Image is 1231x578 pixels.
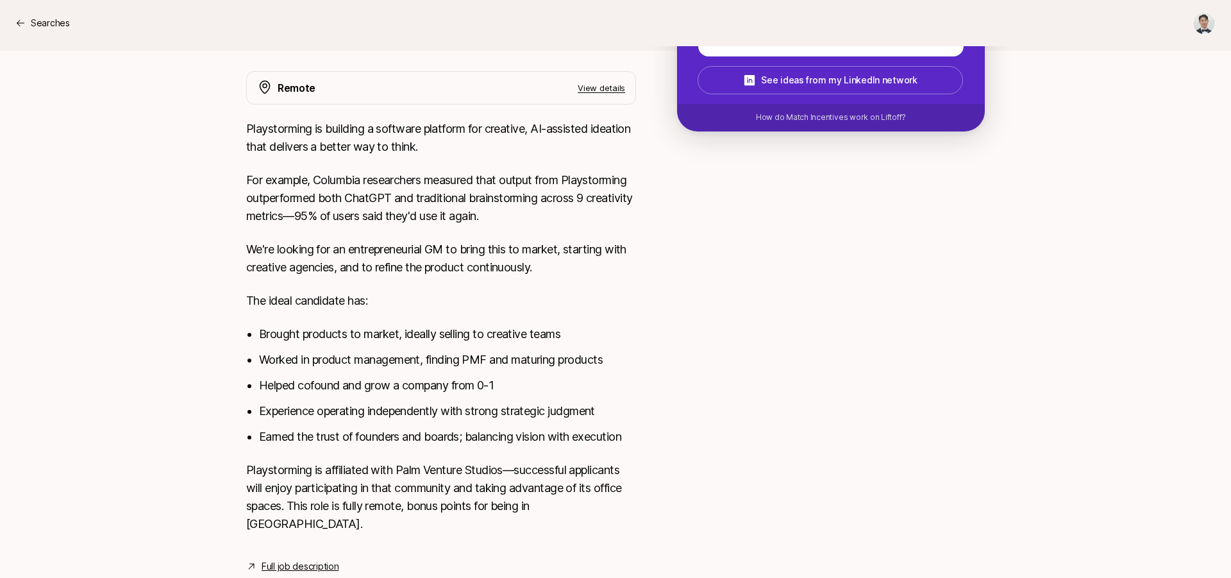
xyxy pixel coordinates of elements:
p: Searches [31,15,70,31]
a: Full job description [262,559,339,574]
p: Playstorming is building a software platform for creative, AI-assisted ideation that delivers a b... [246,120,636,156]
li: Earned the trust of founders and boards; balancing vision with execution [259,428,636,446]
li: Helped cofound and grow a company from 0-1 [259,377,636,395]
p: See ideas from my LinkedIn network [761,72,917,88]
p: For example, Columbia researchers measured that output from Playstorming outperformed both ChatGP... [246,171,636,225]
button: Alexander Yoon [1193,12,1216,35]
li: Experience operating independently with strong strategic judgment [259,402,636,420]
p: Remote [278,80,315,96]
li: Brought products to market, ideally selling to creative teams [259,325,636,343]
p: View details [578,81,625,94]
img: Alexander Yoon [1193,12,1215,34]
p: The ideal candidate has: [246,292,636,310]
p: How do Match Incentives work on Liftoff? [756,112,906,123]
p: We're looking for an entrepreneurial GM to bring this to market, starting with creative agencies,... [246,241,636,276]
li: Worked in product management, finding PMF and maturing products [259,351,636,369]
p: Playstorming is affiliated with Palm Venture Studios—successful applicants will enjoy participati... [246,461,636,533]
button: See ideas from my LinkedIn network [698,66,963,94]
